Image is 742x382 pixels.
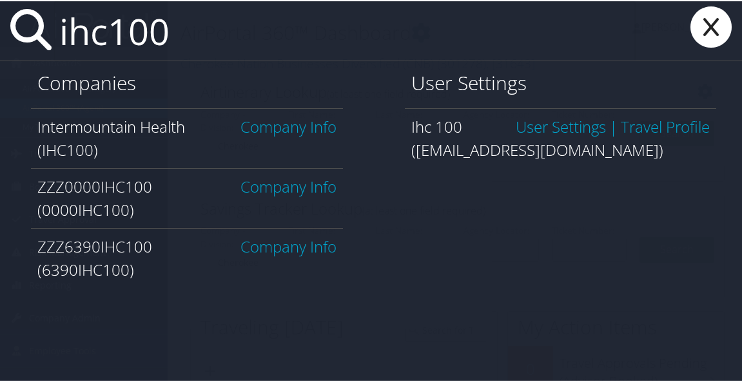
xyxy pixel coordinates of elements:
div: (IHC100) [37,137,337,160]
span: ZZZ0000IHC100 [37,175,152,196]
span: Ihc 100 [411,115,462,136]
div: (0000IHC100) [37,197,337,220]
a: User Settings [516,115,606,136]
a: View OBT Profile [621,115,710,136]
span: Intermountain Health [37,115,185,136]
a: Company Info [240,234,337,256]
span: | [606,115,621,136]
a: Company Info [240,115,337,136]
div: (6390IHC100) [37,257,337,280]
span: ZZZ6390IHC100 [37,234,152,256]
div: ([EMAIL_ADDRESS][DOMAIN_NAME]) [411,137,710,160]
h1: User Settings [411,68,710,95]
a: Company Info [240,175,337,196]
h1: Companies [37,68,337,95]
